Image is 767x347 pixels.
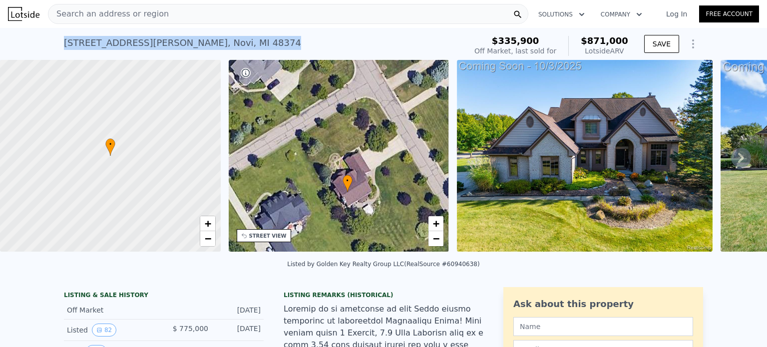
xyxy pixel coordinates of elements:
span: Search an address or region [48,8,169,20]
span: • [105,140,115,149]
span: $ 775,000 [173,325,208,333]
div: • [105,138,115,156]
div: Ask about this property [513,297,693,311]
img: Lotside [8,7,39,21]
div: Off Market, last sold for [474,46,556,56]
button: Solutions [530,5,593,23]
a: Zoom out [200,231,215,246]
div: Listed by Golden Key Realty Group LLC (RealSource #60940638) [287,261,479,268]
span: + [433,217,439,230]
img: Sale: 169812763 Parcel: 59690941 [457,60,713,252]
button: View historical data [92,324,116,337]
span: • [343,176,353,185]
span: − [204,232,211,245]
div: [DATE] [216,324,261,337]
div: Listing Remarks (Historical) [284,291,483,299]
div: LISTING & SALE HISTORY [64,291,264,301]
a: Log In [654,9,699,19]
button: Company [593,5,650,23]
a: Zoom in [428,216,443,231]
div: [STREET_ADDRESS][PERSON_NAME] , Novi , MI 48374 [64,36,301,50]
div: STREET VIEW [249,232,287,240]
a: Zoom in [200,216,215,231]
button: Show Options [683,34,703,54]
span: − [433,232,439,245]
span: + [204,217,211,230]
div: • [343,175,353,192]
div: Lotside ARV [581,46,628,56]
input: Name [513,317,693,336]
div: [DATE] [216,305,261,315]
span: $335,900 [492,35,539,46]
span: $871,000 [581,35,628,46]
a: Free Account [699,5,759,22]
button: SAVE [644,35,679,53]
div: Listed [67,324,156,337]
a: Zoom out [428,231,443,246]
div: Off Market [67,305,156,315]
